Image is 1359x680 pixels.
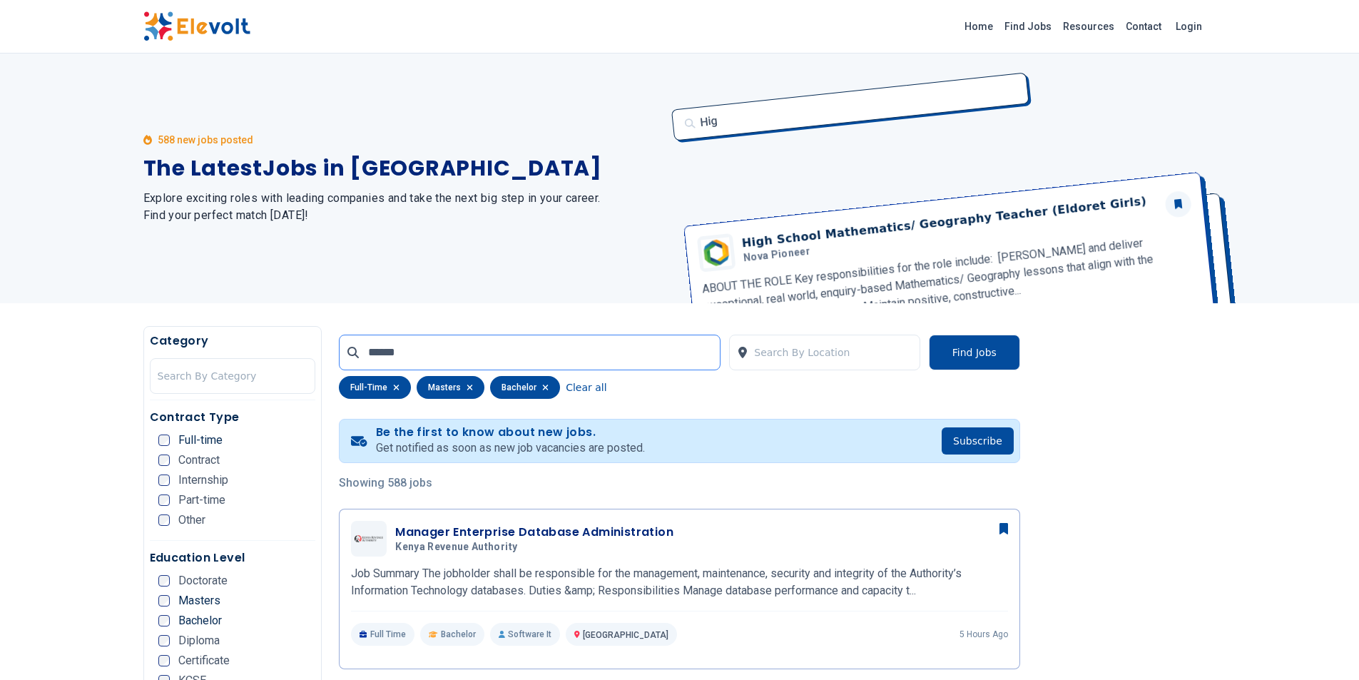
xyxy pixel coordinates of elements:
[158,635,170,646] input: Diploma
[417,376,484,399] div: masters
[158,514,170,526] input: Other
[376,440,645,457] p: Get notified as soon as new job vacancies are posted.
[178,514,205,526] span: Other
[441,629,476,640] span: Bachelor
[566,376,606,399] button: Clear all
[178,595,220,607] span: Masters
[178,435,223,446] span: Full-time
[150,333,316,350] h5: Category
[158,435,170,446] input: Full-time
[143,156,663,181] h1: The Latest Jobs in [GEOGRAPHIC_DATA]
[395,541,517,554] span: Kenya Revenue Authority
[351,521,1008,646] a: Kenya Revenue AuthorityManager Enterprise Database AdministrationKenya Revenue AuthorityJob Summa...
[178,635,220,646] span: Diploma
[960,629,1008,640] p: 5 hours ago
[1057,15,1120,38] a: Resources
[178,475,228,486] span: Internship
[351,623,414,646] p: Full Time
[150,549,316,567] h5: Education Level
[158,615,170,626] input: Bachelor
[351,565,1008,599] p: Job Summary The jobholder shall be responsible for the management, maintenance, security and inte...
[158,133,253,147] p: 588 new jobs posted
[376,425,645,440] h4: Be the first to know about new jobs.
[339,376,411,399] div: full-time
[959,15,999,38] a: Home
[942,427,1014,455] button: Subscribe
[143,190,663,224] h2: Explore exciting roles with leading companies and take the next big step in your career. Find you...
[158,595,170,607] input: Masters
[178,655,230,666] span: Certificate
[178,494,225,506] span: Part-time
[158,494,170,506] input: Part-time
[178,615,222,626] span: Bachelor
[999,15,1057,38] a: Find Jobs
[1120,15,1167,38] a: Contact
[339,475,1020,492] p: Showing 588 jobs
[583,630,668,640] span: [GEOGRAPHIC_DATA]
[490,623,560,646] p: Software It
[929,335,1020,370] button: Find Jobs
[355,535,383,542] img: Kenya Revenue Authority
[178,455,220,466] span: Contract
[143,11,250,41] img: Elevolt
[158,455,170,466] input: Contract
[1167,12,1211,41] a: Login
[158,475,170,486] input: Internship
[395,524,673,541] h3: Manager Enterprise Database Administration
[490,376,560,399] div: bachelor
[158,655,170,666] input: Certificate
[178,575,228,587] span: Doctorate
[150,409,316,426] h5: Contract Type
[158,575,170,587] input: Doctorate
